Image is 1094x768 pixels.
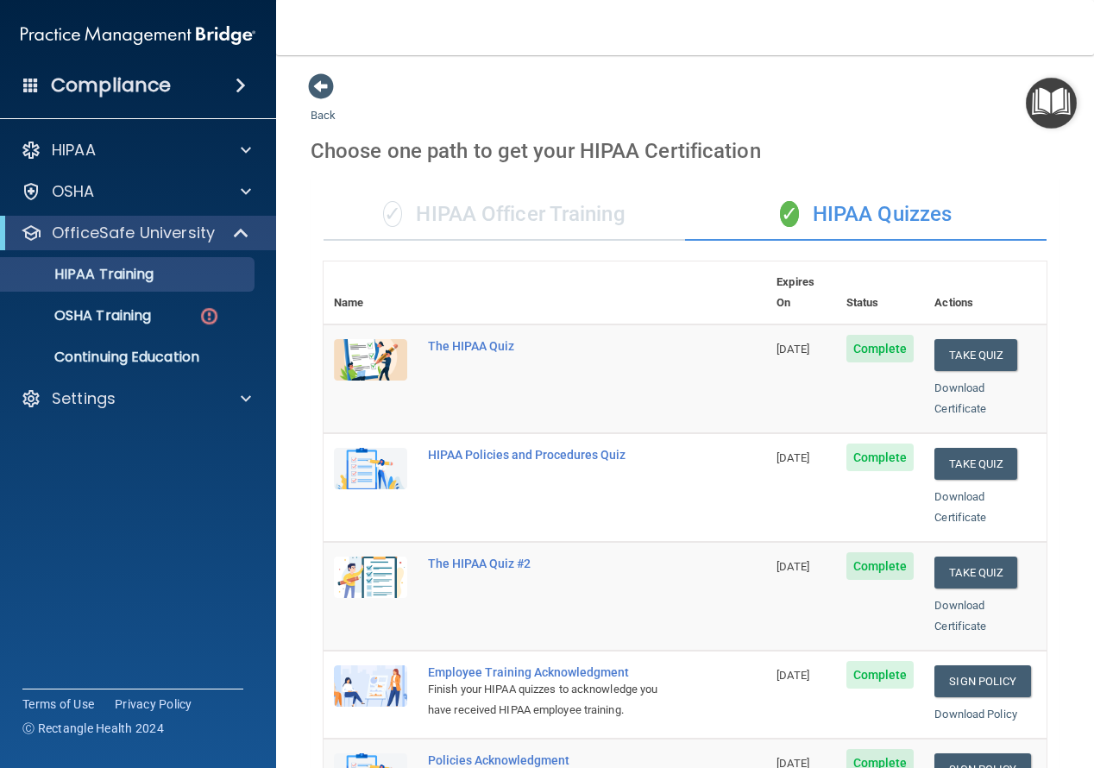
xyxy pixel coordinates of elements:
[21,223,250,243] a: OfficeSafe University
[776,343,809,356] span: [DATE]
[324,189,685,241] div: HIPAA Officer Training
[780,201,799,227] span: ✓
[428,448,680,462] div: HIPAA Policies and Procedures Quiz
[776,560,809,573] span: [DATE]
[52,388,116,409] p: Settings
[21,18,255,53] img: PMB logo
[198,305,220,327] img: danger-circle.6113f641.png
[22,696,94,713] a: Terms of Use
[934,490,986,524] a: Download Certificate
[934,339,1017,371] button: Take Quiz
[836,261,925,324] th: Status
[311,126,1059,176] div: Choose one path to get your HIPAA Certification
[324,261,418,324] th: Name
[776,669,809,682] span: [DATE]
[52,140,96,161] p: HIPAA
[21,388,251,409] a: Settings
[428,665,680,679] div: Employee Training Acknowledgment
[428,753,680,767] div: Policies Acknowledgment
[428,557,680,570] div: The HIPAA Quiz #2
[51,73,171,98] h4: Compliance
[924,261,1047,324] th: Actions
[934,599,986,633] a: Download Certificate
[934,665,1030,697] a: Sign Policy
[846,335,915,362] span: Complete
[52,181,95,202] p: OSHA
[11,307,151,324] p: OSHA Training
[22,720,164,737] span: Ⓒ Rectangle Health 2024
[846,444,915,471] span: Complete
[685,189,1047,241] div: HIPAA Quizzes
[846,661,915,689] span: Complete
[776,451,809,464] span: [DATE]
[311,88,336,122] a: Back
[115,696,192,713] a: Privacy Policy
[934,381,986,415] a: Download Certificate
[1026,78,1077,129] button: Open Resource Center
[934,448,1017,480] button: Take Quiz
[21,140,251,161] a: HIPAA
[428,339,680,353] div: The HIPAA Quiz
[21,181,251,202] a: OSHA
[11,349,247,366] p: Continuing Education
[934,557,1017,589] button: Take Quiz
[52,223,215,243] p: OfficeSafe University
[383,201,402,227] span: ✓
[11,266,154,283] p: HIPAA Training
[846,552,915,580] span: Complete
[766,261,835,324] th: Expires On
[428,679,680,721] div: Finish your HIPAA quizzes to acknowledge you have received HIPAA employee training.
[934,708,1017,721] a: Download Policy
